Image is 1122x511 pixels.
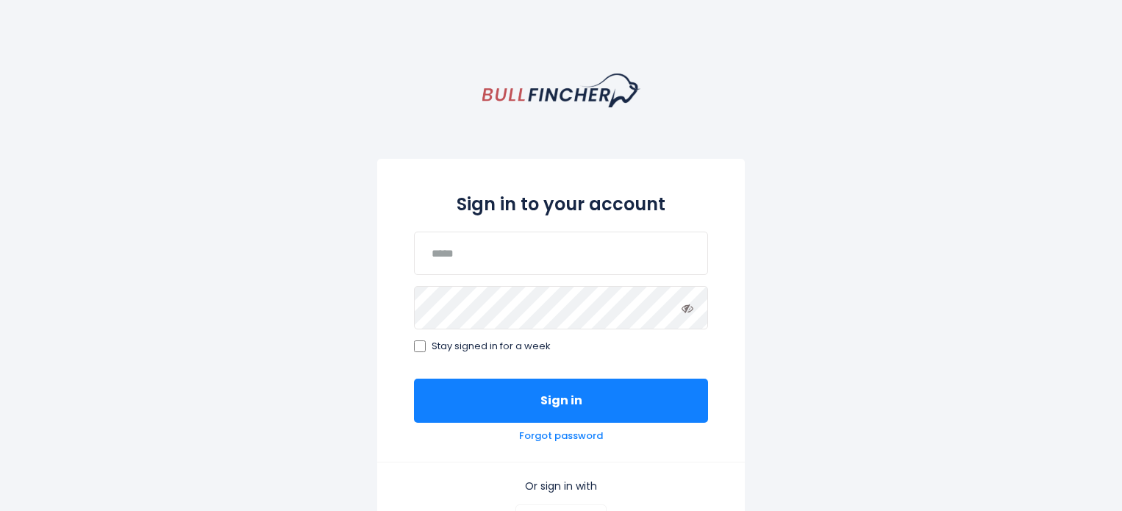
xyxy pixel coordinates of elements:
h2: Sign in to your account [414,191,708,217]
button: Sign in [414,379,708,423]
p: Or sign in with [414,479,708,493]
a: Forgot password [519,430,603,443]
a: homepage [482,74,640,107]
span: Stay signed in for a week [432,340,551,353]
input: Stay signed in for a week [414,340,426,352]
